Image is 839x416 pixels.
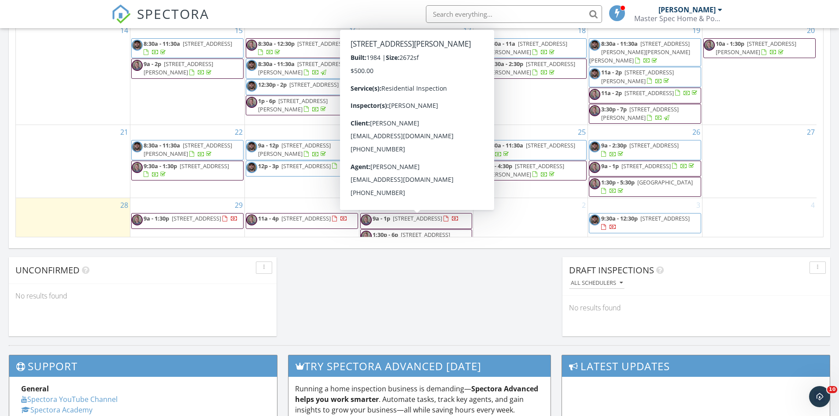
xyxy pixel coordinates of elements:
[716,40,744,48] span: 10a - 1:30p
[361,40,372,51] img: 7495_blakec.jpg
[180,162,229,170] span: [STREET_ADDRESS]
[258,141,331,158] a: 9a - 12p [STREET_ADDRESS][PERSON_NAME]
[144,60,213,76] a: 9a - 2p [STREET_ADDRESS][PERSON_NAME]
[809,386,830,407] iframe: Intercom live chat
[601,105,679,121] span: [STREET_ADDRESS][PERSON_NAME]
[111,4,131,24] img: The Best Home Inspection Software - Spectora
[474,38,587,58] a: 8:30a - 11a [STREET_ADDRESS][PERSON_NAME]
[246,81,257,92] img: 7495_blakec.jpg
[246,96,358,115] a: 1p - 6p [STREET_ADDRESS][PERSON_NAME]
[373,214,390,222] span: 9a - 1p
[16,198,130,250] td: Go to September 28, 2025
[569,264,654,276] span: Draft Inspections
[258,141,331,158] span: [STREET_ADDRESS][PERSON_NAME]
[487,60,523,68] span: 10:30a - 2:30p
[258,97,276,105] span: 1p - 6p
[347,125,359,139] a: Go to September 23, 2025
[15,264,80,276] span: Unconfirmed
[144,214,169,222] span: 9a - 1:30p
[601,105,627,113] span: 3:30p - 7p
[131,140,244,160] a: 8:30a - 11:30a [STREET_ADDRESS][PERSON_NAME]
[601,68,622,76] span: 11a - 2p
[233,125,244,139] a: Go to September 22, 2025
[634,14,722,23] div: Master Spec Home & Pool Inspection Services
[589,177,701,197] a: 1:30p - 5:30p [GEOGRAPHIC_DATA]
[137,4,209,23] span: SPECTORA
[487,162,564,178] a: 1p - 4:30p [STREET_ADDRESS][PERSON_NAME]
[373,231,450,247] a: 1:30p - 6p [STREET_ADDRESS][PERSON_NAME]
[246,213,358,229] a: 11a - 4p [STREET_ADDRESS]
[131,161,244,180] a: 9:30a - 1:30p [STREET_ADDRESS]
[412,40,461,48] span: [STREET_ADDRESS]
[21,384,49,394] strong: General
[637,178,693,186] span: [GEOGRAPHIC_DATA]
[111,12,209,30] a: SPECTORA
[475,162,486,173] img: jason_crop5.jpg
[474,59,587,78] a: 10:30a - 2:30p [STREET_ADDRESS][PERSON_NAME]
[258,162,279,170] span: 12p - 3p
[703,38,816,58] a: 10a - 1:30p [STREET_ADDRESS][PERSON_NAME]
[359,23,473,125] td: Go to September 17, 2025
[487,40,515,48] span: 8:30a - 11a
[246,97,257,108] img: jason_crop5.jpg
[601,89,699,97] a: 11a - 2p [STREET_ADDRESS]
[487,60,575,76] a: 10:30a - 2:30p [STREET_ADDRESS][PERSON_NAME]
[373,231,450,247] span: [STREET_ADDRESS][PERSON_NAME]
[258,40,347,56] a: 8:30a - 12:30p [STREET_ADDRESS]
[487,141,523,149] span: 8:30a - 11:30a
[658,5,716,14] div: [PERSON_NAME]
[487,60,575,76] span: [STREET_ADDRESS][PERSON_NAME]
[289,81,339,88] span: [STREET_ADDRESS]
[246,214,257,225] img: jason_crop5.jpg
[130,198,245,250] td: Go to September 29, 2025
[361,141,372,152] img: jason_crop5.jpg
[258,81,287,88] span: 12:30p - 2p
[233,23,244,37] a: Go to September 15, 2025
[629,141,679,149] span: [STREET_ADDRESS]
[487,141,575,158] a: 8:30a - 11:30a [STREET_ADDRESS]
[580,198,588,212] a: Go to October 2, 2025
[487,40,567,56] a: 8:30a - 11a [STREET_ADDRESS][PERSON_NAME]
[132,141,143,152] img: 7495_blakec.jpg
[589,40,690,64] a: 8:30a - 11:30a [STREET_ADDRESS][PERSON_NAME][PERSON_NAME][PERSON_NAME]
[562,355,830,377] h3: Latest Updates
[246,79,358,95] a: 12:30p - 2p [STREET_ADDRESS]
[589,38,701,67] a: 8:30a - 11:30a [STREET_ADDRESS][PERSON_NAME][PERSON_NAME][PERSON_NAME]
[589,105,600,116] img: jason_crop5.jpg
[130,125,245,198] td: Go to September 22, 2025
[246,59,358,78] a: 8:30a - 11:30a [STREET_ADDRESS][PERSON_NAME]
[246,38,358,58] a: 8:30a - 12:30p [STREET_ADDRESS]
[716,40,796,56] a: 10a - 1:30p [STREET_ADDRESS][PERSON_NAME]
[691,23,702,37] a: Go to September 19, 2025
[246,161,358,177] a: 12p - 3p [STREET_ADDRESS]
[601,214,638,222] span: 9:30a - 12:30p
[246,40,257,51] img: jason_crop5.jpg
[475,141,486,152] img: 7495_blakec.jpg
[589,89,600,100] img: jason_crop5.jpg
[704,40,715,51] img: jason_crop5.jpg
[183,40,232,48] span: [STREET_ADDRESS]
[462,125,473,139] a: Go to September 24, 2025
[588,198,702,250] td: Go to October 3, 2025
[16,23,130,125] td: Go to September 14, 2025
[475,60,486,71] img: jason_crop5.jpg
[473,198,588,250] td: Go to October 2, 2025
[601,68,674,85] a: 11a - 2p [STREET_ADDRESS][PERSON_NAME]
[258,141,279,149] span: 9a - 12p
[601,141,627,149] span: 9a - 2:30p
[601,162,619,170] span: 9a - 1p
[132,60,143,71] img: jason_crop5.jpg
[601,68,674,85] span: [STREET_ADDRESS][PERSON_NAME]
[347,198,359,212] a: Go to September 30, 2025
[805,23,817,37] a: Go to September 20, 2025
[621,162,671,170] span: [STREET_ADDRESS]
[9,284,277,308] div: No results found
[466,198,473,212] a: Go to October 1, 2025
[359,198,473,250] td: Go to October 1, 2025
[295,384,538,404] strong: Spectora Advanced helps you work smarter
[601,89,622,97] span: 11a - 2p
[244,23,359,125] td: Go to September 16, 2025
[246,162,257,173] img: 7495_blakec.jpg
[144,162,229,178] a: 9:30a - 1:30p [STREET_ADDRESS]
[281,162,331,170] span: [STREET_ADDRESS]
